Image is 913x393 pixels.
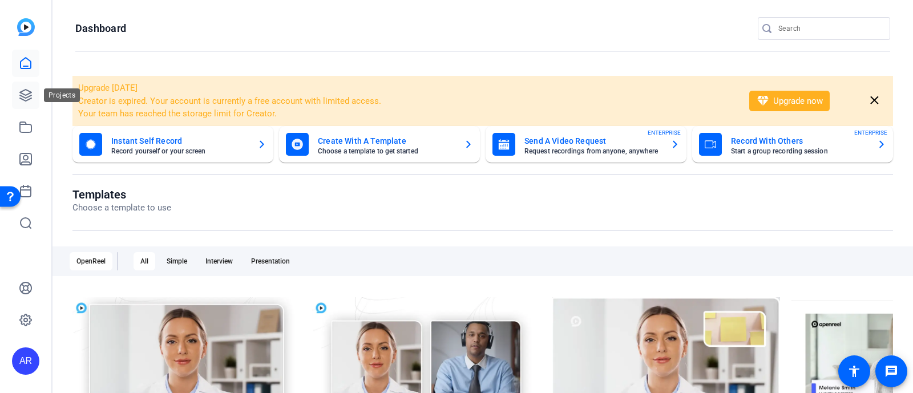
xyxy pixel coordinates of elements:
[44,88,80,102] div: Projects
[648,128,681,137] span: ENTERPRISE
[78,107,734,120] li: Your team has reached the storage limit for Creator.
[78,83,138,93] span: Upgrade [DATE]
[134,252,155,270] div: All
[847,364,861,378] mat-icon: accessibility
[318,148,455,155] mat-card-subtitle: Choose a template to get started
[75,22,126,35] h1: Dashboard
[486,126,686,163] button: Send A Video RequestRequest recordings from anyone, anywhereENTERPRISE
[756,94,770,108] mat-icon: diamond
[524,148,661,155] mat-card-subtitle: Request recordings from anyone, anywhere
[867,94,882,108] mat-icon: close
[778,22,881,35] input: Search
[199,252,240,270] div: Interview
[111,148,248,155] mat-card-subtitle: Record yourself or your screen
[884,364,898,378] mat-icon: message
[12,347,39,375] div: AR
[244,252,297,270] div: Presentation
[731,134,868,148] mat-card-title: Record With Others
[692,126,893,163] button: Record With OthersStart a group recording sessionENTERPRISE
[279,126,480,163] button: Create With A TemplateChoose a template to get started
[854,128,887,137] span: ENTERPRISE
[160,252,194,270] div: Simple
[72,126,273,163] button: Instant Self RecordRecord yourself or your screen
[72,188,171,201] h1: Templates
[78,95,734,108] li: Creator is expired. Your account is currently a free account with limited access.
[731,148,868,155] mat-card-subtitle: Start a group recording session
[72,201,171,214] p: Choose a template to use
[17,18,35,36] img: blue-gradient.svg
[111,134,248,148] mat-card-title: Instant Self Record
[524,134,661,148] mat-card-title: Send A Video Request
[318,134,455,148] mat-card-title: Create With A Template
[70,252,112,270] div: OpenReel
[749,91,830,111] button: Upgrade now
